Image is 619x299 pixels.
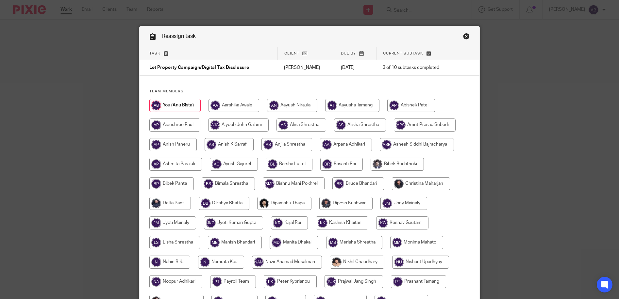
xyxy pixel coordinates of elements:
p: [PERSON_NAME] [284,64,327,71]
span: Let Property Campaign/Digital Tax Disclosure [149,66,249,70]
td: 3 of 10 subtasks completed [376,60,457,76]
span: Task [149,52,160,55]
a: Close this dialog window [463,33,470,42]
h4: Team members [149,89,470,94]
span: Reassign task [162,34,196,39]
span: Current subtask [383,52,423,55]
p: [DATE] [341,64,370,71]
span: Due by [341,52,356,55]
span: Client [284,52,299,55]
